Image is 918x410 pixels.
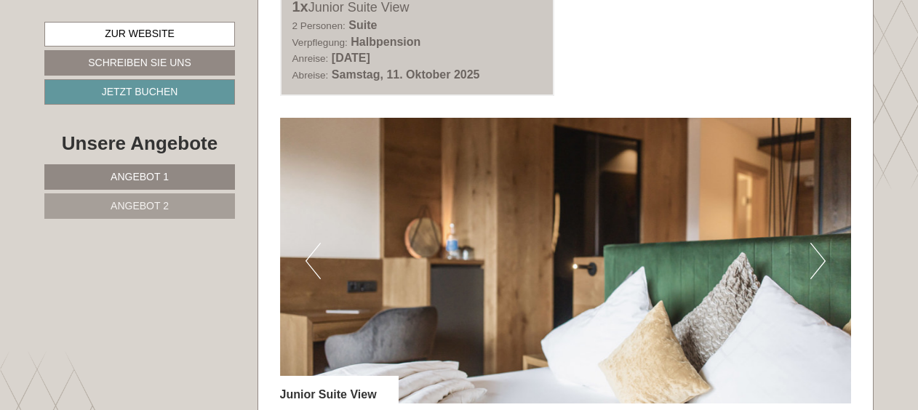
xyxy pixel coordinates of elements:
b: [DATE] [332,52,370,64]
img: image [280,118,852,403]
a: Jetzt buchen [44,79,235,105]
b: Samstag, 11. Oktober 2025 [332,68,480,81]
span: Angebot 1 [111,171,169,182]
a: Zur Website [44,22,235,47]
b: Suite [348,19,377,31]
small: Abreise: [292,70,329,81]
small: 2 Personen: [292,20,346,31]
b: Halbpension [351,36,420,48]
div: Junior Suite View [280,376,399,403]
button: Previous [306,243,321,279]
div: Unsere Angebote [44,130,235,157]
button: Next [810,243,826,279]
span: Angebot 2 [111,200,169,212]
small: Verpflegung: [292,37,348,48]
a: Schreiben Sie uns [44,50,235,76]
small: Anreise: [292,53,329,64]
